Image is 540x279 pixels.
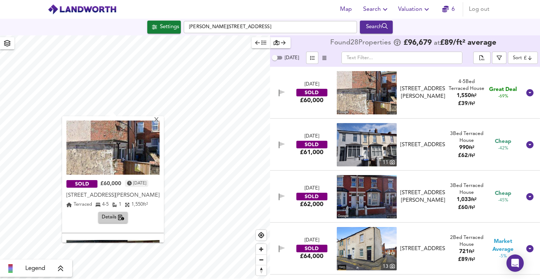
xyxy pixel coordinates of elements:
[404,39,432,47] span: £ 96,679
[296,141,327,148] div: SOLD
[300,252,323,260] div: £64,000
[440,39,496,47] span: £ 89 / ft² average
[337,71,397,114] img: streetview
[360,21,393,34] button: Search
[256,254,266,265] button: Zoom out
[381,158,397,166] div: 11
[400,245,446,253] div: [STREET_ADDRESS]
[337,123,397,166] a: property thumbnail 11
[256,244,266,254] span: Zoom in
[397,85,449,101] div: 93 Buchanan Street, FY1 3BP
[498,197,508,204] span: -45%
[147,21,181,34] div: Click to configure Search Settings
[458,257,475,262] span: £ 89
[341,52,462,64] input: Text Filter...
[469,249,474,254] span: ft²
[485,238,521,253] span: Market Average
[437,2,460,17] button: 6
[458,205,475,210] span: £ 60
[300,200,323,208] div: £62,000
[131,202,143,207] span: 1,550
[300,96,323,104] div: £60,000
[398,4,431,14] span: Valuation
[489,86,517,93] span: Great Deal
[66,121,160,175] img: streetview
[337,4,354,14] span: Map
[471,197,476,202] span: ft²
[337,227,397,270] a: property thumbnail 13
[442,4,455,14] a: 6
[305,185,319,192] div: [DATE]
[133,180,146,187] time: Wednesday, December 4, 2024 at 12:00:00 AM
[334,2,357,17] button: Map
[448,130,485,144] div: 3 Bed Terraced House
[526,140,534,149] svg: Show Details
[362,22,391,32] div: Search
[102,213,125,222] span: Details
[526,88,534,97] svg: Show Details
[184,21,357,33] input: Enter a location...
[98,212,128,223] button: Details
[360,21,393,34] div: Run Your Search
[449,78,484,85] div: Rightmove thinks this is a 4 bed but Zoopla states 5 bed, so we're showing you both here
[102,201,109,208] div: Rightmove thinks this is a 4 bed but Zoopla states 5 bed, so we're showing you both here
[499,253,507,260] span: -5%
[381,262,397,270] div: 13
[100,180,121,188] div: £60,000
[305,81,319,88] div: [DATE]
[66,201,92,208] div: Terraced
[469,145,474,150] span: ft²
[473,52,491,64] div: split button
[397,245,449,253] div: 1 Danesbury Place, FY1 3LX
[457,93,471,99] span: 1,550
[296,89,327,96] div: SOLD
[153,117,160,124] div: X
[400,189,446,205] div: [STREET_ADDRESS][PERSON_NAME]
[395,2,434,17] button: Valuation
[448,234,485,248] div: 2 Bed Terraced House
[458,153,475,158] span: £ 62
[256,230,266,240] button: Find my location
[300,148,323,156] div: £61,000
[256,265,266,275] button: Reset bearing to north
[506,254,524,272] div: Open Intercom Messenger
[363,4,389,14] span: Search
[296,193,327,200] div: SOLD
[296,245,327,252] div: SOLD
[305,133,319,140] div: [DATE]
[305,237,319,244] div: [DATE]
[143,202,148,207] span: ft²
[458,101,475,106] span: £ 39
[468,153,475,158] span: / ft²
[270,171,540,223] div: [DATE]SOLD£62,000 [STREET_ADDRESS][PERSON_NAME]3Bed Terraced House1,033ft²£60/ft² Cheap-45%
[434,40,440,47] span: at
[468,205,475,210] span: / ft²
[330,39,393,47] div: Found 28 Propert ies
[337,175,397,218] img: streetview
[513,55,522,61] div: Sort
[360,2,392,17] button: Search
[498,93,508,100] span: -69%
[459,145,469,151] span: 990
[160,22,179,32] div: Settings
[498,145,508,152] span: -42%
[468,101,475,106] span: / ft²
[66,192,160,199] div: [STREET_ADDRESS][PERSON_NAME]
[256,255,266,265] span: Zoom out
[495,138,511,145] span: Cheap
[66,180,97,188] div: SOLD
[448,182,485,196] div: 3 Bed Terraced House
[48,4,117,15] img: logo
[270,119,540,171] div: [DATE]SOLD£61,000 property thumbnail 11 [STREET_ADDRESS]3Bed Terraced House990ft²£62/ft² Cheap-42%
[397,189,449,205] div: 24 Fenton Road, FY1 3RT
[468,257,475,262] span: / ft²
[285,56,299,60] span: [DATE]
[397,141,449,149] div: 18 Victory Road, FY1 3JT
[457,197,471,202] span: 1,033
[508,52,538,64] div: Sort
[337,227,397,270] img: property thumbnail
[400,141,446,149] div: [STREET_ADDRESS]
[526,244,534,253] svg: Show Details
